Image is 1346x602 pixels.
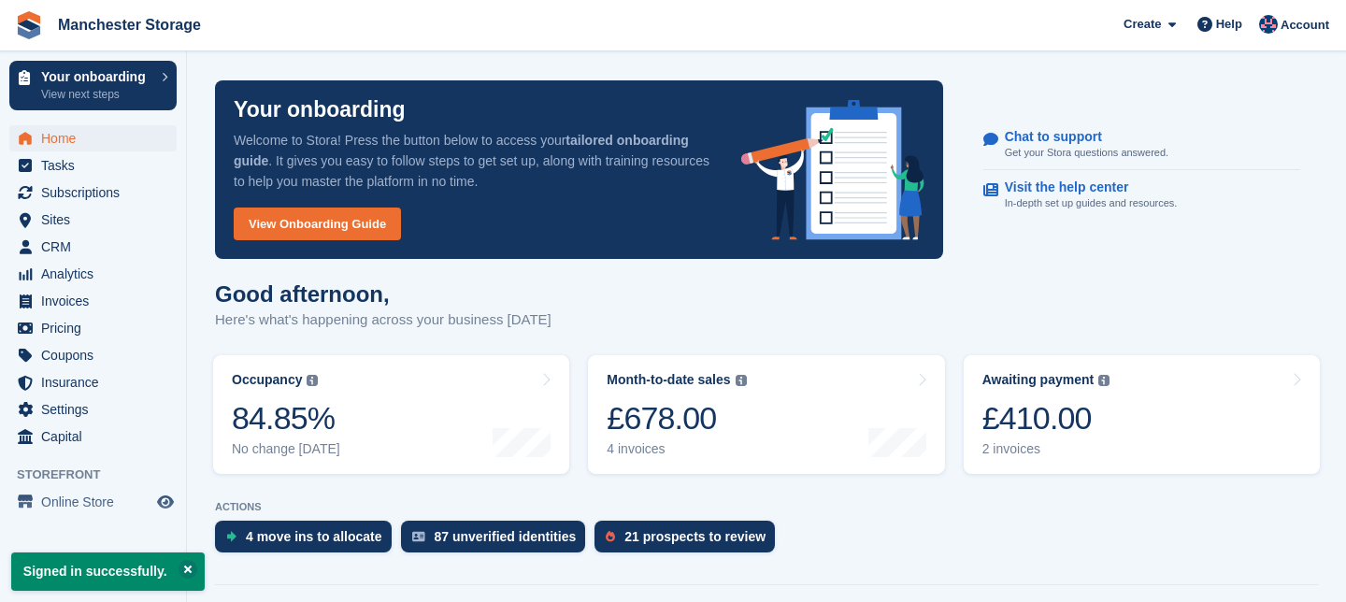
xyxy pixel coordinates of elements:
a: menu [9,315,177,341]
img: verify_identity-adf6edd0f0f0b5bbfe63781bf79b02c33cf7c696d77639b501bdc392416b5a36.svg [412,531,425,542]
span: Subscriptions [41,179,153,206]
span: Capital [41,423,153,450]
span: CRM [41,234,153,260]
span: Invoices [41,288,153,314]
a: Chat to support Get your Stora questions answered. [983,120,1300,171]
span: Coupons [41,342,153,368]
div: 87 unverified identities [435,529,577,544]
span: Create [1124,15,1161,34]
span: Sites [41,207,153,233]
a: 21 prospects to review [594,521,784,562]
div: £678.00 [607,399,746,437]
p: View next steps [41,86,152,103]
span: Pricing [41,315,153,341]
a: menu [9,423,177,450]
div: 4 move ins to allocate [246,529,382,544]
p: Welcome to Stora! Press the button below to access your . It gives you easy to follow steps to ge... [234,130,711,192]
div: Awaiting payment [982,372,1095,388]
p: Signed in successfully. [11,552,205,591]
img: prospect-51fa495bee0391a8d652442698ab0144808aea92771e9ea1ae160a38d050c398.svg [606,531,615,542]
a: menu [9,179,177,206]
div: £410.00 [982,399,1110,437]
img: move_ins_to_allocate_icon-fdf77a2bb77ea45bf5b3d319d69a93e2d87916cf1d5bf7949dd705db3b84f3ca.svg [226,531,236,542]
div: 84.85% [232,399,340,437]
span: Help [1216,15,1242,34]
p: Here's what's happening across your business [DATE] [215,309,551,331]
img: onboarding-info-6c161a55d2c0e0a8cae90662b2fe09162a5109e8cc188191df67fb4f79e88e88.svg [741,100,924,240]
span: Tasks [41,152,153,179]
a: menu [9,261,177,287]
a: menu [9,396,177,423]
a: menu [9,288,177,314]
div: 21 prospects to review [624,529,766,544]
div: 4 invoices [607,441,746,457]
span: Analytics [41,261,153,287]
a: View Onboarding Guide [234,208,401,240]
img: icon-info-grey-7440780725fd019a000dd9b08b2336e03edf1995a4989e88bcd33f0948082b44.svg [307,375,318,386]
img: stora-icon-8386f47178a22dfd0bd8f6a31ec36ba5ce8667c1dd55bd0f319d3a0aa187defe.svg [15,11,43,39]
p: Get your Stora questions answered. [1005,145,1168,161]
span: Settings [41,396,153,423]
span: Home [41,125,153,151]
a: Preview store [154,491,177,513]
a: menu [9,489,177,515]
div: Occupancy [232,372,302,388]
a: menu [9,207,177,233]
p: Your onboarding [234,99,406,121]
p: Chat to support [1005,129,1153,145]
p: ACTIONS [215,501,1318,513]
span: Insurance [41,369,153,395]
span: Online Store [41,489,153,515]
a: menu [9,234,177,260]
img: icon-info-grey-7440780725fd019a000dd9b08b2336e03edf1995a4989e88bcd33f0948082b44.svg [1098,375,1110,386]
span: Account [1281,16,1329,35]
a: menu [9,369,177,395]
a: Awaiting payment £410.00 2 invoices [964,355,1320,474]
a: 4 move ins to allocate [215,521,401,562]
a: Manchester Storage [50,9,208,40]
span: Storefront [17,466,186,484]
div: 2 invoices [982,441,1110,457]
a: Your onboarding View next steps [9,61,177,110]
p: In-depth set up guides and resources. [1005,195,1178,211]
p: Visit the help center [1005,179,1163,195]
a: menu [9,125,177,151]
div: Month-to-date sales [607,372,730,388]
h1: Good afternoon, [215,281,551,307]
a: Occupancy 84.85% No change [DATE] [213,355,569,474]
a: menu [9,342,177,368]
div: No change [DATE] [232,441,340,457]
a: 87 unverified identities [401,521,595,562]
a: Month-to-date sales £678.00 4 invoices [588,355,944,474]
a: menu [9,152,177,179]
p: Your onboarding [41,70,152,83]
a: Visit the help center In-depth set up guides and resources. [983,170,1300,221]
img: icon-info-grey-7440780725fd019a000dd9b08b2336e03edf1995a4989e88bcd33f0948082b44.svg [736,375,747,386]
